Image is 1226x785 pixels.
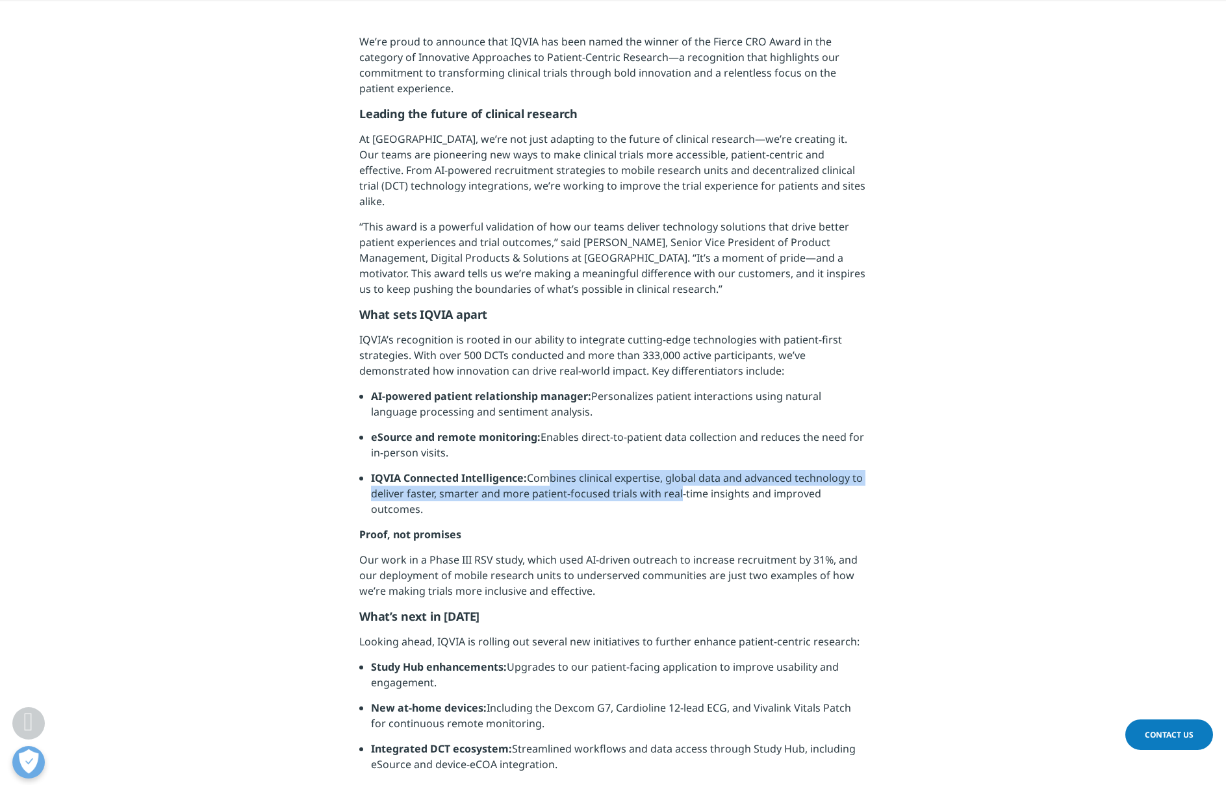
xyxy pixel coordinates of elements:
strong: eSource and remote monitoring: [371,430,541,444]
li: Including the Dexcom G7, Cardioline 12-lead ECG, and Vivalink Vitals Patch for continuous remote ... [371,700,867,741]
strong: Integrated DCT ecosystem: [371,741,512,756]
span: Contact Us [1145,729,1194,740]
p: At [GEOGRAPHIC_DATA], we’re not just adapting to the future of clinical research—we’re creating i... [359,131,867,219]
strong: Leading the future of clinical research [359,106,578,121]
p: Our work in a Phase III RSV study, which used AI-driven outreach to increase recruitment by 31%, ... [359,552,867,608]
strong: What’s next in [DATE] [359,608,479,624]
li: Combines clinical expertise, global data and advanced technology to deliver faster, smarter and m... [371,470,867,527]
p: Looking ahead, IQVIA is rolling out several new initiatives to further enhance patient-centric re... [359,634,867,659]
strong: New at-home devices: [371,701,487,715]
li: Upgrades to our patient-facing application to improve usability and engagement. [371,659,867,700]
strong: Proof, not promises [359,527,461,542]
strong: What sets IQVIA apart [359,306,487,322]
strong: IQVIA Connected Intelligence: [371,471,527,485]
strong: AI-powered patient relationship manager: [371,389,591,403]
li: Streamlined workflows and data access through Study Hub, including eSource and device-eCOA integr... [371,741,867,782]
li: Personalizes patient interactions using natural language processing and sentiment analysis. [371,388,867,429]
button: Open Preferences [12,746,45,779]
li: Enables direct-to-patient data collection and reduces the need for in-person visits. [371,429,867,470]
strong: Study Hub enhancements: [371,660,507,674]
a: Contact Us [1125,719,1213,750]
p: “This award is a powerful validation of how our teams deliver technology solutions that drive bet... [359,219,867,306]
p: IQVIA’s recognition is rooted in our ability to integrate cutting-edge technologies with patient-... [359,332,867,388]
p: We’re proud to announce that IQVIA has been named the winner of the Fierce CRO Award in the categ... [359,34,867,106]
